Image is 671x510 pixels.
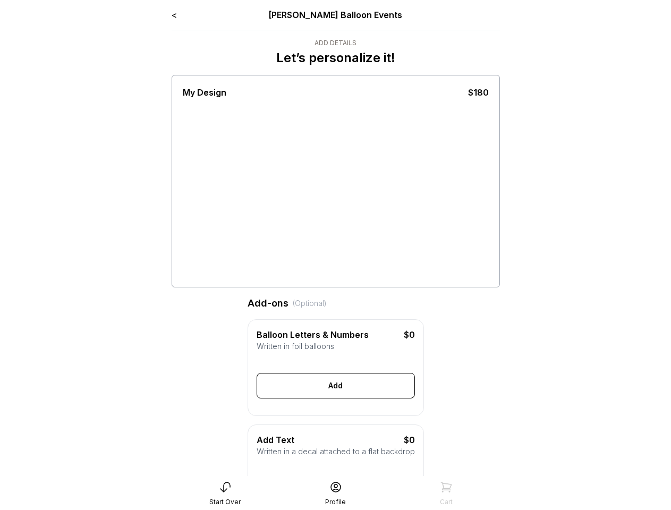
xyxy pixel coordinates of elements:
a: < [172,10,177,20]
div: Written in a decal attached to a flat backdrop [257,446,415,457]
div: Written in foil balloons [257,341,415,352]
div: [PERSON_NAME] Balloon Events [237,8,434,21]
div: $180 [468,86,489,99]
div: Add Text [257,433,383,446]
div: Cart [440,498,453,506]
div: Start Over [209,498,241,506]
div: Balloon Letters & Numbers [257,328,383,341]
div: Add Details [276,39,395,47]
div: My Design [183,86,226,99]
div: (Optional) [293,298,327,309]
div: Add [257,373,415,398]
div: Profile [325,498,346,506]
p: Let’s personalize it! [276,49,395,66]
div: $0 [383,433,415,446]
div: Add-ons [248,296,424,311]
div: $0 [383,328,415,341]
